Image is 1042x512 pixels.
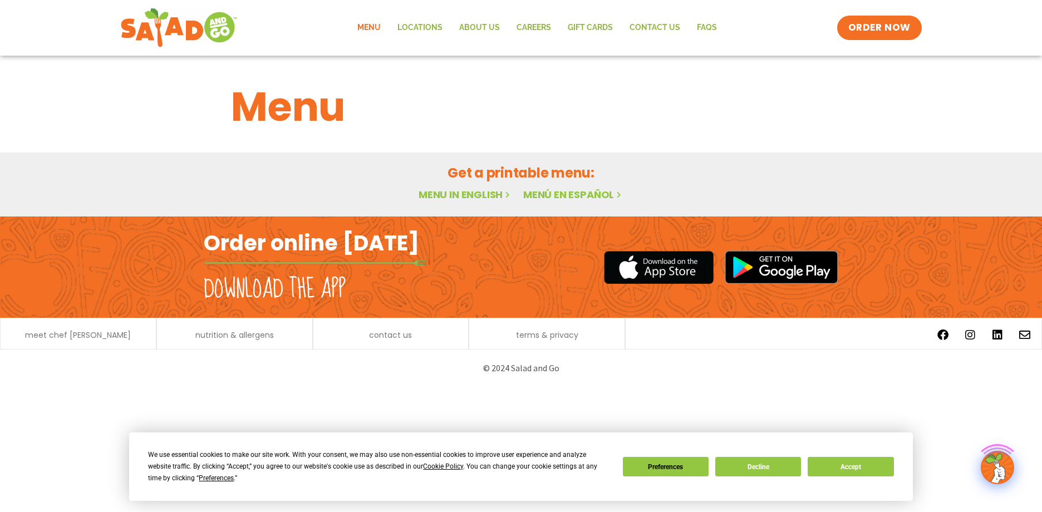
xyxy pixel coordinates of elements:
[349,15,389,41] a: Menu
[621,15,689,41] a: Contact Us
[231,163,811,183] h2: Get a printable menu:
[523,188,623,201] a: Menú en español
[848,21,911,35] span: ORDER NOW
[349,15,725,41] nav: Menu
[204,260,426,266] img: fork
[120,6,238,50] img: new-SAG-logo-768×292
[516,331,578,339] a: terms & privacy
[725,250,838,284] img: google_play
[604,249,714,285] img: appstore
[231,77,811,137] h1: Menu
[129,432,913,501] div: Cookie Consent Prompt
[419,188,512,201] a: Menu in English
[209,361,833,376] p: © 2024 Salad and Go
[25,331,131,339] a: meet chef [PERSON_NAME]
[715,457,801,476] button: Decline
[204,274,346,305] h2: Download the app
[559,15,621,41] a: GIFT CARDS
[689,15,725,41] a: FAQs
[423,462,463,470] span: Cookie Policy
[837,16,922,40] a: ORDER NOW
[148,449,609,484] div: We use essential cookies to make our site work. With your consent, we may also use non-essential ...
[369,331,412,339] a: contact us
[451,15,508,41] a: About Us
[199,474,234,482] span: Preferences
[623,457,709,476] button: Preferences
[195,331,274,339] a: nutrition & allergens
[389,15,451,41] a: Locations
[508,15,559,41] a: Careers
[204,229,419,257] h2: Order online [DATE]
[808,457,893,476] button: Accept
